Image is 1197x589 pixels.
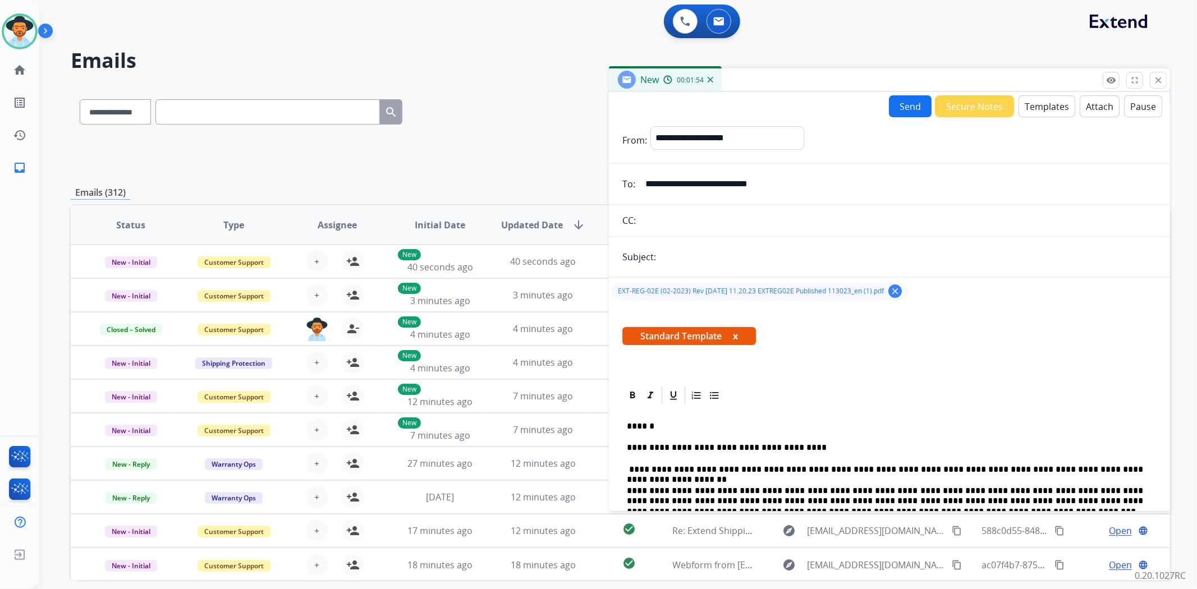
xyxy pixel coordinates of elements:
button: + [306,351,328,374]
span: New - Initial [105,425,157,436]
span: New - Reply [106,458,157,470]
span: Type [223,218,244,232]
span: 18 minutes ago [511,559,576,571]
span: New - Initial [105,357,157,369]
span: Updated Date [501,218,563,232]
span: Webform from [EMAIL_ADDRESS][DOMAIN_NAME] on [DATE] [673,559,927,571]
span: + [314,457,319,470]
span: Customer Support [198,324,270,335]
span: EXT-REG-02E (02-2023) Rev [DATE] 11.20.23 EXTREG02E Published 113023_en (1).pdf [618,287,884,296]
img: agent-avatar [306,317,328,341]
span: Warranty Ops [205,458,263,470]
button: + [306,452,328,475]
button: + [306,554,328,576]
div: Bullet List [706,387,723,404]
button: + [306,519,328,542]
mat-icon: person_add [346,255,360,268]
p: Emails (312) [71,186,130,200]
span: New - Initial [105,290,157,302]
mat-icon: inbox [13,161,26,174]
mat-icon: arrow_downward [572,218,585,232]
mat-icon: remove_red_eye [1106,75,1116,85]
p: New [398,249,421,260]
span: 588c0d55-8484-46ae-8c16-d1750651ae58 [982,524,1155,537]
span: 12 minutes ago [511,457,576,470]
p: New [398,384,421,395]
mat-icon: content_copy [1054,526,1065,536]
span: 7 minutes ago [513,424,573,436]
mat-icon: language [1138,526,1148,536]
mat-icon: fullscreen [1130,75,1140,85]
span: + [314,423,319,436]
mat-icon: explore [782,524,796,537]
mat-icon: person_add [346,389,360,403]
div: Ordered List [688,387,705,404]
mat-icon: clear [890,286,900,296]
span: Assignee [318,218,357,232]
mat-icon: person_add [346,356,360,369]
span: Standard Template [622,327,756,345]
mat-icon: person_add [346,423,360,436]
span: Customer Support [198,290,270,302]
h2: Emails [71,49,1170,72]
span: Customer Support [198,425,270,436]
span: New - Initial [105,256,157,268]
p: New [398,283,421,294]
mat-icon: content_copy [1054,560,1065,570]
p: New [398,417,421,429]
mat-icon: language [1138,560,1148,570]
span: 4 minutes ago [410,362,470,374]
span: [EMAIL_ADDRESS][DOMAIN_NAME] [807,524,945,537]
span: 4 minutes ago [513,323,573,335]
span: Initial Date [415,218,465,232]
span: [DATE] [426,491,454,503]
mat-icon: home [13,63,26,77]
mat-icon: list_alt [13,96,26,109]
span: Closed – Solved [100,324,162,335]
mat-icon: explore [782,558,796,572]
button: Send [889,95,932,117]
span: 3 minutes ago [513,289,573,301]
button: + [306,284,328,306]
mat-icon: person_remove [346,322,360,335]
span: 12 minutes ago [407,395,473,408]
span: 12 minutes ago [511,491,576,503]
span: + [314,288,319,302]
span: 40 seconds ago [407,261,473,273]
span: Customer Support [198,391,270,403]
span: Customer Support [198,526,270,537]
span: 7 minutes ago [410,429,470,441]
span: 40 seconds ago [510,255,576,268]
div: Bold [624,387,641,404]
mat-icon: history [13,128,26,142]
mat-icon: content_copy [952,560,962,570]
button: + [306,385,328,407]
span: New [640,73,659,86]
span: New - Initial [105,526,157,537]
button: + [306,486,328,508]
span: [EMAIL_ADDRESS][DOMAIN_NAME] [807,558,945,572]
span: 4 minutes ago [410,328,470,340]
span: New - Initial [105,560,157,572]
button: x [733,329,738,343]
span: Open [1109,558,1132,572]
span: + [314,524,319,537]
span: Open [1109,524,1132,537]
span: 7 minutes ago [513,390,573,402]
mat-icon: content_copy [952,526,962,536]
span: 17 minutes ago [407,524,473,537]
span: Customer Support [198,256,270,268]
mat-icon: check_circle [622,522,636,536]
span: Status [116,218,145,232]
button: Templates [1019,95,1075,117]
div: Italic [642,387,659,404]
span: 12 minutes ago [511,524,576,537]
span: 3 minutes ago [410,294,470,307]
span: New - Reply [106,492,157,504]
mat-icon: person_add [346,490,360,504]
mat-icon: search [384,105,398,119]
p: To: [622,177,635,191]
span: Customer Support [198,560,270,572]
mat-icon: close [1153,75,1163,85]
p: CC: [622,214,636,227]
